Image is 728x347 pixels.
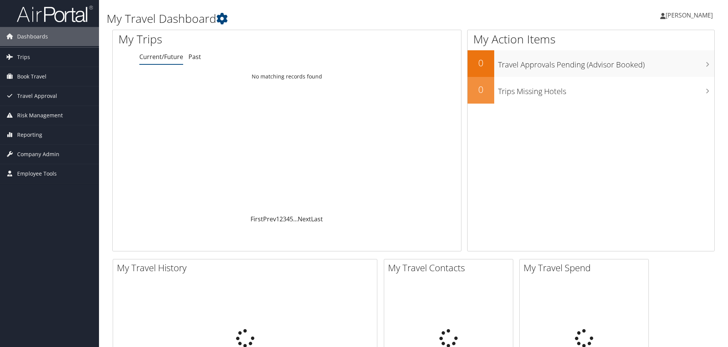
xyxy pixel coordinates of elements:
[17,106,63,125] span: Risk Management
[468,31,714,47] h1: My Action Items
[498,82,714,97] h3: Trips Missing Hotels
[118,31,310,47] h1: My Trips
[498,56,714,70] h3: Travel Approvals Pending (Advisor Booked)
[468,77,714,104] a: 0Trips Missing Hotels
[139,53,183,61] a: Current/Future
[311,215,323,223] a: Last
[286,215,290,223] a: 4
[283,215,286,223] a: 3
[660,4,720,27] a: [PERSON_NAME]
[117,261,377,274] h2: My Travel History
[17,145,59,164] span: Company Admin
[468,50,714,77] a: 0Travel Approvals Pending (Advisor Booked)
[298,215,311,223] a: Next
[113,70,461,83] td: No matching records found
[293,215,298,223] span: …
[290,215,293,223] a: 5
[17,86,57,106] span: Travel Approval
[107,11,516,27] h1: My Travel Dashboard
[468,56,494,69] h2: 0
[17,27,48,46] span: Dashboards
[188,53,201,61] a: Past
[263,215,276,223] a: Prev
[388,261,513,274] h2: My Travel Contacts
[524,261,648,274] h2: My Travel Spend
[17,125,42,144] span: Reporting
[666,11,713,19] span: [PERSON_NAME]
[17,5,93,23] img: airportal-logo.png
[279,215,283,223] a: 2
[468,83,494,96] h2: 0
[276,215,279,223] a: 1
[17,48,30,67] span: Trips
[17,164,57,183] span: Employee Tools
[251,215,263,223] a: First
[17,67,46,86] span: Book Travel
